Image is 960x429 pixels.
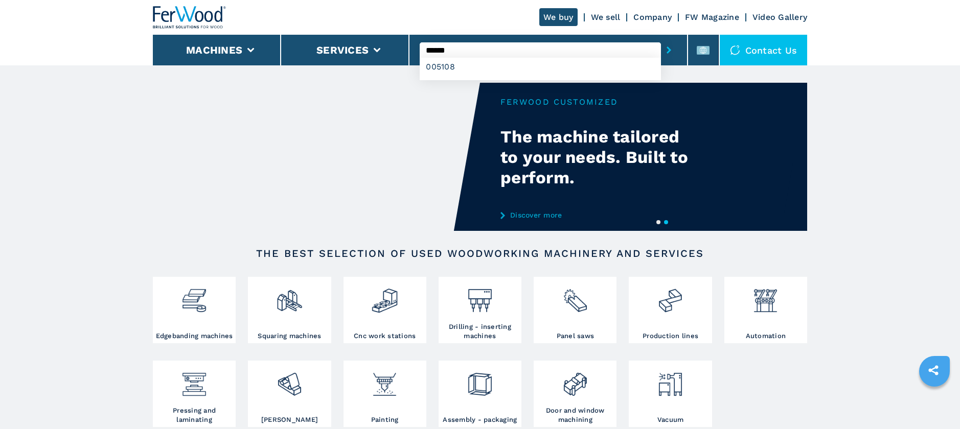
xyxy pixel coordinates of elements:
[344,277,426,343] a: Cnc work stations
[248,277,331,343] a: Squaring machines
[156,331,233,341] h3: Edgebanding machines
[439,277,521,343] a: Drilling - inserting machines
[633,12,672,22] a: Company
[685,12,739,22] a: FW Magazine
[420,58,660,76] div: 005108
[441,322,519,341] h3: Drilling - inserting machines
[643,331,698,341] h3: Production lines
[180,363,208,398] img: pressa-strettoia.png
[664,220,668,224] button: 2
[562,363,589,398] img: lavorazione_porte_finestre_2.png
[656,220,660,224] button: 1
[258,331,321,341] h3: Squaring machines
[539,8,578,26] a: We buy
[155,406,233,424] h3: Pressing and laminating
[657,279,684,314] img: linee_di_produzione_2.png
[562,279,589,314] img: sezionatrici_2.png
[371,363,398,398] img: verniciatura_1.png
[466,363,493,398] img: montaggio_imballaggio_2.png
[752,12,807,22] a: Video Gallery
[921,357,946,383] a: sharethis
[276,363,303,398] img: levigatrici_2.png
[629,277,712,343] a: Production lines
[746,331,786,341] h3: Automation
[153,83,480,231] video: Your browser does not support the video tag.
[276,279,303,314] img: squadratrici_2.png
[180,279,208,314] img: bordatrici_1.png
[730,45,740,55] img: Contact us
[500,211,701,219] a: Discover more
[153,361,236,427] a: Pressing and laminating
[443,415,517,424] h3: Assembly - packaging
[724,277,807,343] a: Automation
[186,247,774,259] h2: The best selection of used woodworking machinery and services
[261,415,318,424] h3: [PERSON_NAME]
[186,44,242,56] button: Machines
[629,361,712,427] a: Vacuum
[720,35,808,65] div: Contact us
[439,361,521,427] a: Assembly - packaging
[466,279,493,314] img: foratrici_inseritrici_2.png
[153,6,226,29] img: Ferwood
[661,38,677,62] button: submit-button
[534,361,616,427] a: Door and window machining
[534,277,616,343] a: Panel saws
[316,44,369,56] button: Services
[371,415,399,424] h3: Painting
[752,279,779,314] img: automazione.png
[591,12,621,22] a: We sell
[344,361,426,427] a: Painting
[657,415,684,424] h3: Vacuum
[354,331,416,341] h3: Cnc work stations
[153,277,236,343] a: Edgebanding machines
[371,279,398,314] img: centro_di_lavoro_cnc_2.png
[657,363,684,398] img: aspirazione_1.png
[536,406,614,424] h3: Door and window machining
[248,361,331,427] a: [PERSON_NAME]
[557,331,595,341] h3: Panel saws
